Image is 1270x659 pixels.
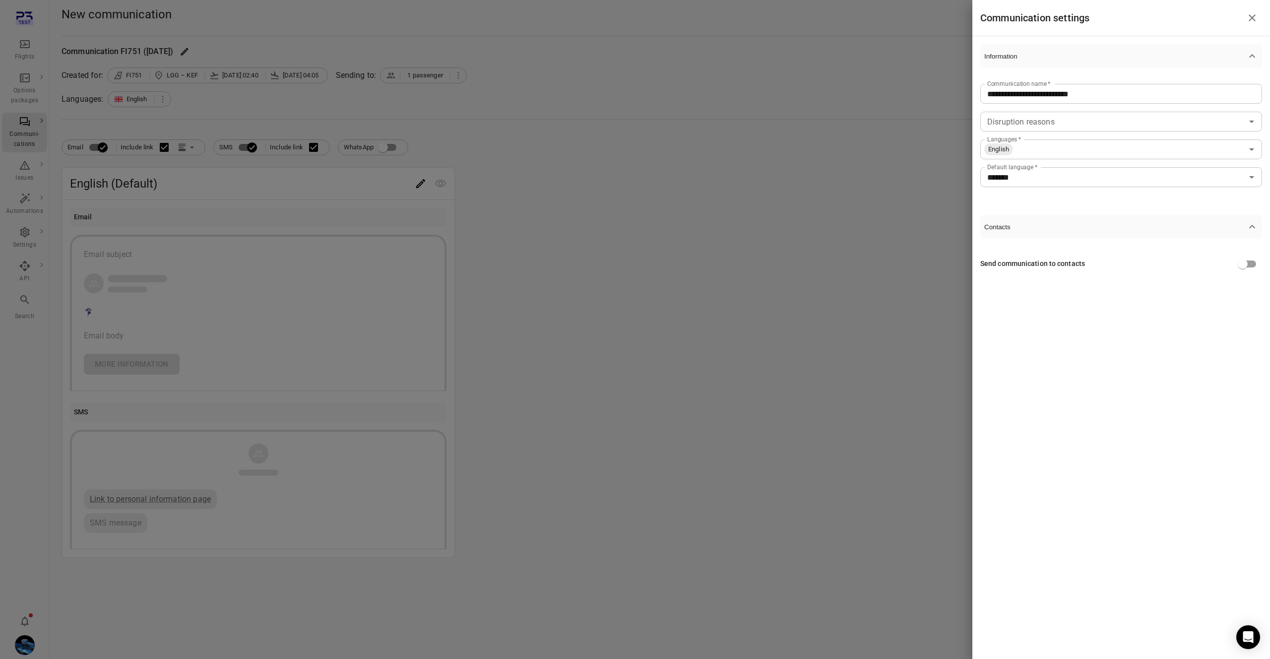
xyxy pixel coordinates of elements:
button: Open [1245,115,1259,129]
span: English [984,144,1013,154]
h1: Communication settings [980,10,1089,26]
span: Contacts [984,223,1246,231]
button: Contacts [980,215,1262,239]
div: Open Intercom Messenger [1236,625,1260,649]
button: Open [1245,170,1259,184]
div: Contacts [980,239,1262,289]
label: Languages [987,135,1021,143]
label: Default language [987,163,1037,171]
label: Communication name [987,79,1051,88]
div: Send communication to contacts [980,259,1085,269]
button: Information [980,44,1262,68]
span: Information [984,53,1246,60]
button: Close drawer [1242,8,1262,28]
div: Information [980,68,1262,203]
button: Open [1245,142,1259,156]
